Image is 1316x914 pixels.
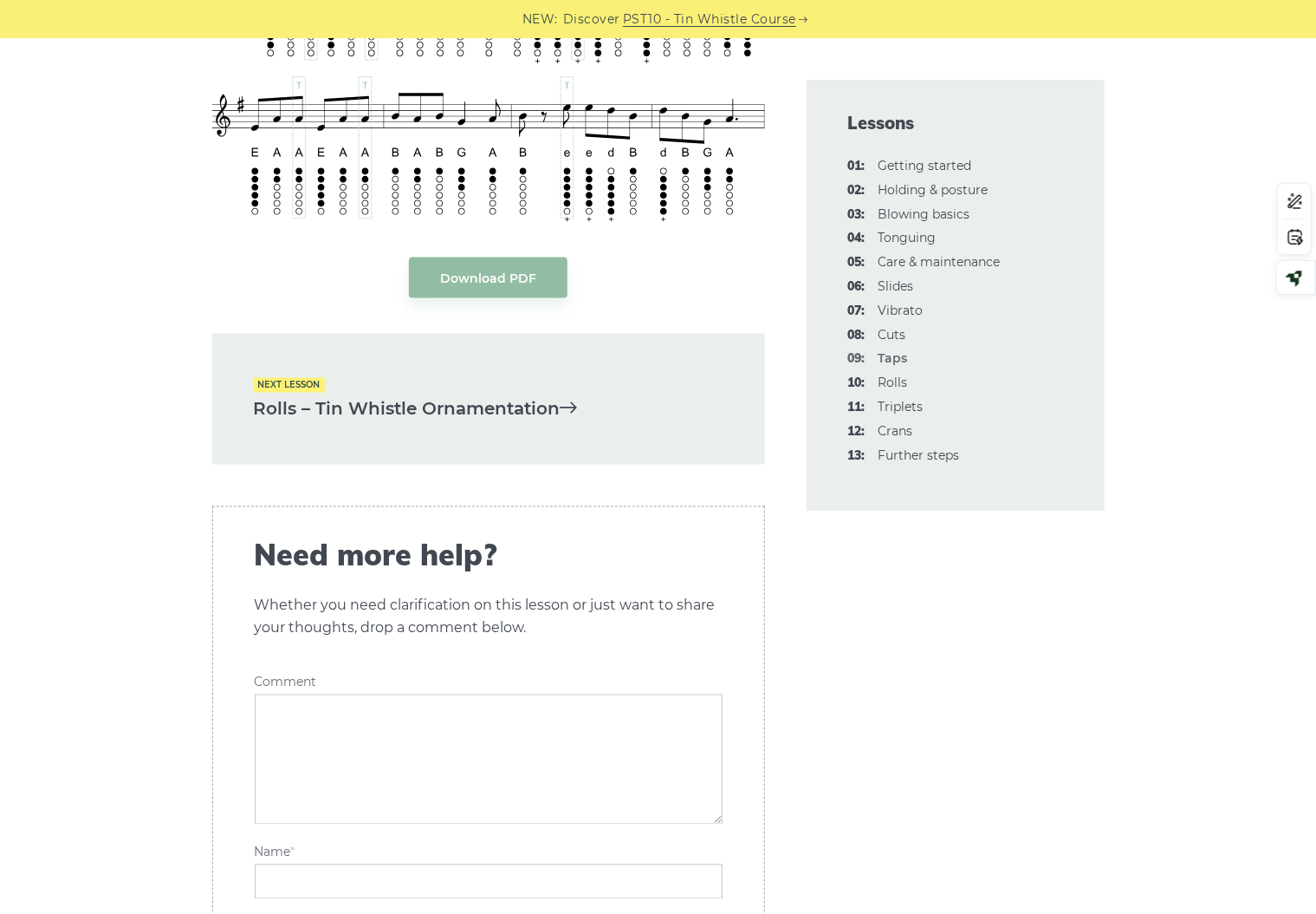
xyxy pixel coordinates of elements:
span: Discover [563,10,620,29]
a: 02:Holding & posture [878,182,989,198]
a: 01:Getting started [878,158,972,173]
span: 04: [848,228,865,249]
p: Whether you need clarification on this lesson or just want to share your thoughts, drop a comment... [255,595,723,640]
a: 05:Care & maintenance [878,254,1001,270]
span: 09: [848,349,865,369]
span: 10: [848,373,865,394]
strong: Taps [878,350,908,366]
span: 06: [848,277,865,297]
span: 11: [848,397,865,418]
span: 12: [848,421,865,442]
a: 03:Blowing basics [878,206,970,222]
a: 06:Slides [878,278,914,294]
a: 04:Tonguing [878,230,937,245]
span: 05: [848,252,865,273]
span: Next lesson [254,378,325,393]
span: 01: [848,156,865,177]
a: 07:Vibrato [878,303,924,318]
a: 10:Rolls [878,375,908,390]
label: Name [255,845,723,860]
span: 07: [848,301,865,322]
span: 03: [848,205,865,225]
span: 13: [848,446,865,467]
a: Download PDF [409,258,567,298]
span: NEW: [522,10,558,29]
a: 11:Triplets [878,399,924,415]
a: PST10 - Tin Whistle Course [623,10,796,29]
span: Need more help? [255,539,723,574]
a: Rolls – Tin Whistle Ornamentation [254,395,723,424]
a: 08:Cuts [878,327,906,343]
span: 08: [848,325,865,346]
span: 02: [848,180,865,201]
label: Comment [255,676,723,690]
a: 13:Further steps [878,447,960,463]
span: Lessons [848,111,1063,135]
a: 12:Crans [878,423,913,439]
